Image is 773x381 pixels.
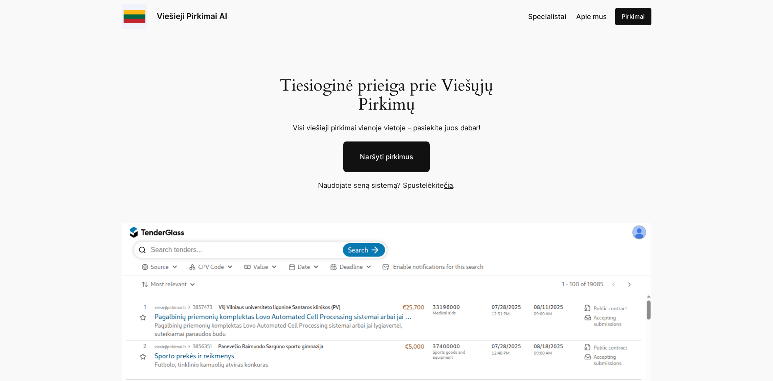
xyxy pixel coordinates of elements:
[270,122,503,133] p: Visi viešieji pirkimai vienoje vietoje – pasiekite juos dabar!
[270,76,503,114] h1: Tiesioginė prieiga prie Viešųjų Pirkimų
[528,11,566,22] a: Specialistai
[615,8,651,25] a: Pirkimai
[157,11,227,21] a: Viešieji Pirkimai AI
[576,12,607,21] span: Apie mus
[343,141,430,172] a: Naršyti pirkimus
[258,180,515,191] p: Naudojate seną sistemą? Spustelėkite .
[122,4,147,29] img: Viešieji pirkimai logo
[576,11,607,22] a: Apie mus
[528,11,607,22] nav: Navigation
[528,12,566,21] span: Specialistai
[444,181,453,189] a: čia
